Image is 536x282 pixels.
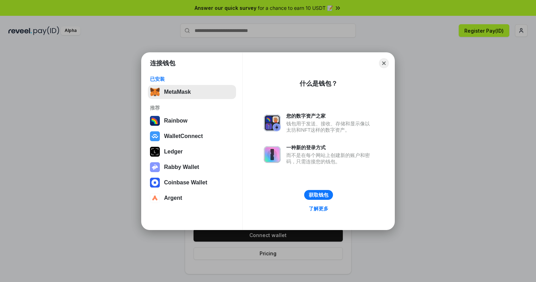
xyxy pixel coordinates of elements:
img: svg+xml,%3Csvg%20width%3D%22120%22%20height%3D%22120%22%20viewBox%3D%220%200%20120%20120%22%20fil... [150,116,160,126]
div: Rainbow [164,118,188,124]
button: Argent [148,191,236,205]
div: MetaMask [164,89,191,95]
div: 而不是在每个网站上创建新的账户和密码，只需连接您的钱包。 [286,152,373,165]
div: Coinbase Wallet [164,179,207,186]
button: Rabby Wallet [148,160,236,174]
div: 您的数字资产之家 [286,113,373,119]
button: Close [379,58,389,68]
img: svg+xml,%3Csvg%20xmlns%3D%22http%3A%2F%2Fwww.w3.org%2F2000%2Fsvg%22%20fill%3D%22none%22%20viewBox... [264,114,281,131]
img: svg+xml,%3Csvg%20fill%3D%22none%22%20height%3D%2233%22%20viewBox%3D%220%200%2035%2033%22%20width%... [150,87,160,97]
div: Ledger [164,149,183,155]
button: MetaMask [148,85,236,99]
img: svg+xml,%3Csvg%20xmlns%3D%22http%3A%2F%2Fwww.w3.org%2F2000%2Fsvg%22%20width%3D%2228%22%20height%3... [150,147,160,157]
img: svg+xml,%3Csvg%20xmlns%3D%22http%3A%2F%2Fwww.w3.org%2F2000%2Fsvg%22%20fill%3D%22none%22%20viewBox... [264,146,281,163]
div: 了解更多 [309,205,328,212]
div: WalletConnect [164,133,203,139]
img: svg+xml,%3Csvg%20width%3D%2228%22%20height%3D%2228%22%20viewBox%3D%220%200%2028%2028%22%20fill%3D... [150,178,160,188]
button: 获取钱包 [304,190,333,200]
div: 什么是钱包？ [300,79,338,88]
div: 已安装 [150,76,234,82]
button: Coinbase Wallet [148,176,236,190]
div: Rabby Wallet [164,164,199,170]
img: svg+xml,%3Csvg%20width%3D%2228%22%20height%3D%2228%22%20viewBox%3D%220%200%2028%2028%22%20fill%3D... [150,193,160,203]
img: svg+xml,%3Csvg%20xmlns%3D%22http%3A%2F%2Fwww.w3.org%2F2000%2Fsvg%22%20fill%3D%22none%22%20viewBox... [150,162,160,172]
a: 了解更多 [305,204,333,213]
button: Ledger [148,145,236,159]
h1: 连接钱包 [150,59,175,67]
div: 一种新的登录方式 [286,144,373,151]
div: 推荐 [150,105,234,111]
div: Argent [164,195,182,201]
img: svg+xml,%3Csvg%20width%3D%2228%22%20height%3D%2228%22%20viewBox%3D%220%200%2028%2028%22%20fill%3D... [150,131,160,141]
div: 钱包用于发送、接收、存储和显示像以太坊和NFT这样的数字资产。 [286,120,373,133]
button: Rainbow [148,114,236,128]
div: 获取钱包 [309,192,328,198]
button: WalletConnect [148,129,236,143]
